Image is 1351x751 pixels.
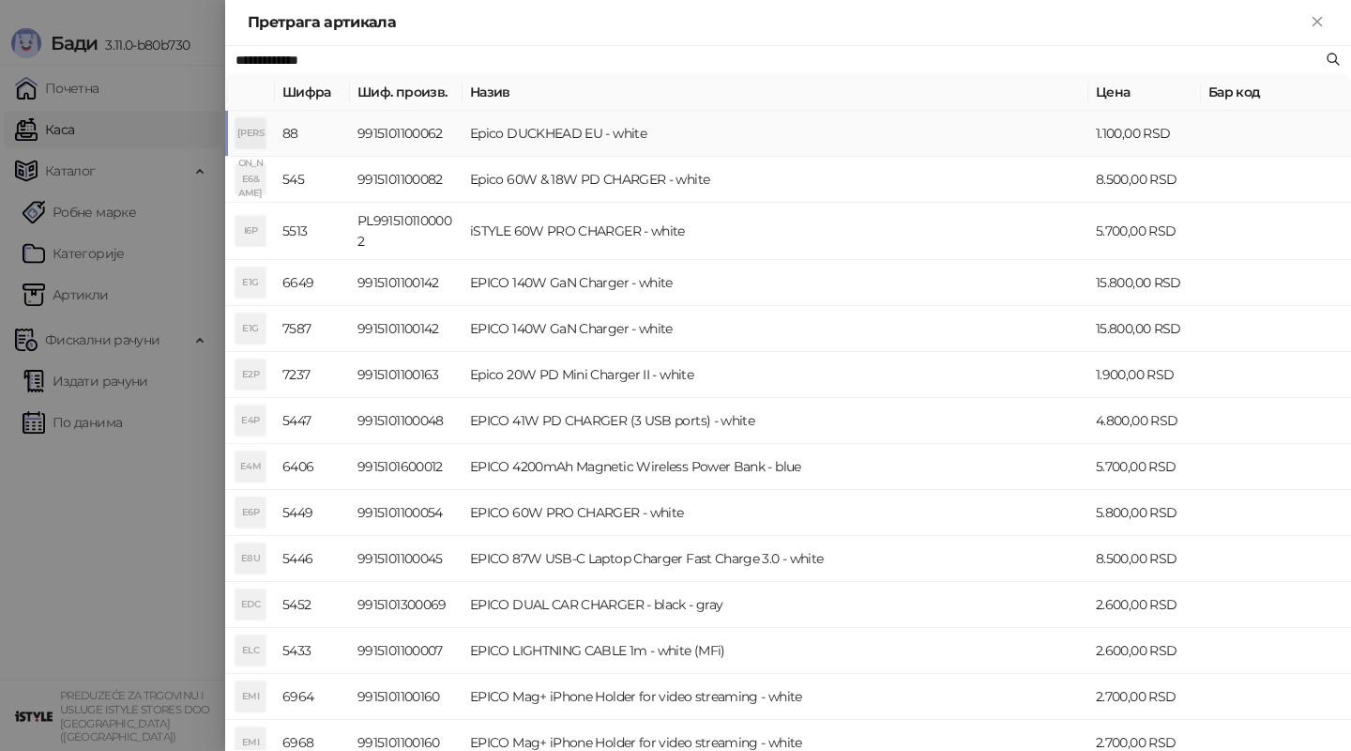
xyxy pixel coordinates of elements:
td: 15.800,00 RSD [1088,306,1201,352]
td: EPICO 140W GaN Charger - white [463,306,1088,352]
td: EPICO 4200mAh Magnetic Wireless Power Bank - blue [463,444,1088,490]
td: 7237 [275,352,350,398]
td: 1.900,00 RSD [1088,352,1201,398]
th: Бар код [1201,74,1351,111]
div: E1G [235,314,266,344]
td: EPICO 140W GaN Charger - white [463,260,1088,306]
td: 9915101100007 [350,628,463,674]
td: 5449 [275,490,350,536]
td: EPICO 87W USB-C Laptop Charger Fast Charge 3.0 - white [463,536,1088,582]
td: EPICO DUAL CAR CHARGER - black - gray [463,582,1088,628]
td: 7587 [275,306,350,352]
td: 9915101100142 [350,306,463,352]
td: 5.700,00 RSD [1088,203,1201,260]
th: Шифра [275,74,350,111]
td: 9915101100062 [350,111,463,157]
td: 545 [275,157,350,203]
div: E4P [235,406,266,436]
td: PL9915101100002 [350,203,463,260]
td: 2.700,00 RSD [1088,674,1201,720]
td: 5.700,00 RSD [1088,444,1201,490]
div: I6P [235,216,266,246]
td: 5446 [275,536,350,582]
td: 9915101600012 [350,444,463,490]
td: 1.100,00 RSD [1088,111,1201,157]
td: Epico 20W PD Mini Charger II - white [463,352,1088,398]
th: Шиф. произв. [350,74,463,111]
td: 5452 [275,582,350,628]
th: Цена [1088,74,1201,111]
td: 9915101100054 [350,490,463,536]
td: Epico 60W & 18W PD CHARGER - white [463,157,1088,203]
td: 6964 [275,674,350,720]
td: Epico DUCKHEAD EU - white [463,111,1088,157]
td: 6649 [275,260,350,306]
td: iSTYLE 60W PRO CHARGER - white [463,203,1088,260]
div: [PERSON_NAME] [235,118,266,148]
td: EPICO 60W PRO CHARGER - white [463,490,1088,536]
div: E6P [235,498,266,528]
td: EPICO LIGHTNING CABLE 1m - white (MFi) [463,628,1088,674]
div: E6& [235,164,266,194]
td: 5433 [275,628,350,674]
div: E4M [235,452,266,482]
td: 6406 [275,444,350,490]
td: 9915101300069 [350,582,463,628]
button: Close [1306,11,1328,34]
td: EPICO Mag+ iPhone Holder for video streaming - white [463,674,1088,720]
th: Назив [463,74,1088,111]
td: 8.500,00 RSD [1088,536,1201,582]
td: 9915101100160 [350,674,463,720]
td: 15.800,00 RSD [1088,260,1201,306]
td: 9915101100163 [350,352,463,398]
div: EMI [235,682,266,712]
div: Претрага артикала [248,11,1306,34]
td: 9915101100142 [350,260,463,306]
td: 88 [275,111,350,157]
td: 9915101100045 [350,536,463,582]
td: EPICO 41W PD CHARGER (3 USB ports) - white [463,398,1088,444]
td: 8.500,00 RSD [1088,157,1201,203]
div: EDC [235,590,266,620]
div: ELC [235,636,266,666]
td: 4.800,00 RSD [1088,398,1201,444]
td: 5.800,00 RSD [1088,490,1201,536]
div: E8U [235,544,266,574]
div: E2P [235,360,266,390]
td: 9915101100082 [350,157,463,203]
td: 5513 [275,203,350,260]
td: 2.600,00 RSD [1088,582,1201,628]
td: 2.600,00 RSD [1088,628,1201,674]
td: 9915101100048 [350,398,463,444]
div: E1G [235,268,266,298]
td: 5447 [275,398,350,444]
